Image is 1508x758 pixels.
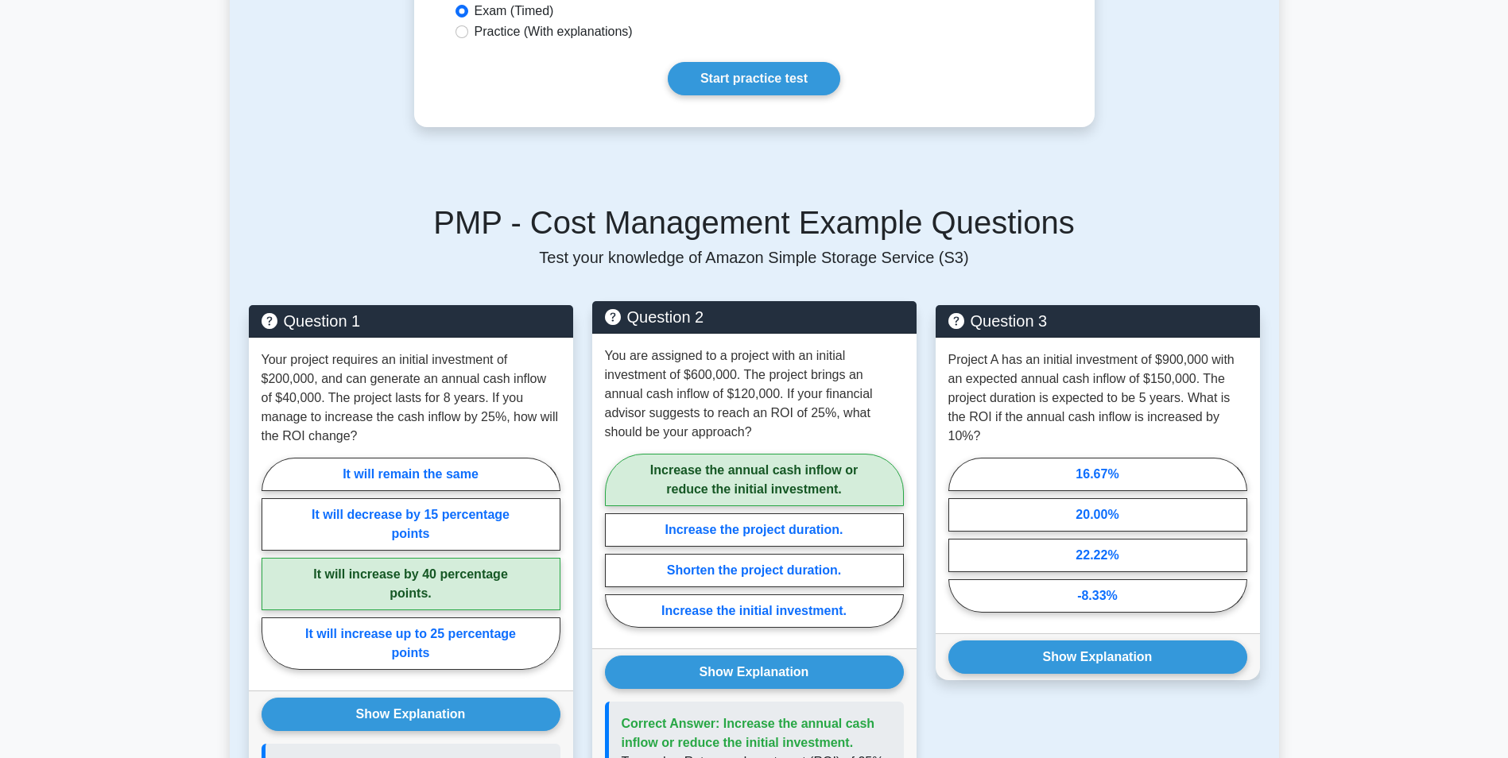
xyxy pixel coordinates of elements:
label: It will decrease by 15 percentage points [262,498,560,551]
span: Correct Answer: Increase the annual cash inflow or reduce the initial investment. [622,717,875,749]
label: Increase the annual cash inflow or reduce the initial investment. [605,454,904,506]
label: It will remain the same [262,458,560,491]
h5: PMP - Cost Management Example Questions [249,203,1260,242]
h5: Question 1 [262,311,560,331]
p: Test your knowledge of Amazon Simple Storage Service (S3) [249,248,1260,267]
label: Exam (Timed) [475,2,554,21]
p: You are assigned to a project with an initial investment of $600,000. The project brings an annua... [605,346,904,442]
p: Your project requires an initial investment of $200,000, and can generate an annual cash inflow o... [262,350,560,446]
h5: Question 2 [605,307,904,327]
label: Increase the project duration. [605,513,904,547]
p: Project A has an initial investment of $900,000 with an expected annual cash inflow of $150,000. ... [948,350,1247,446]
h5: Question 3 [948,311,1247,331]
label: Shorten the project duration. [605,554,904,587]
label: 16.67% [948,458,1247,491]
button: Show Explanation [948,640,1247,674]
label: 20.00% [948,498,1247,532]
label: It will increase up to 25 percentage points [262,617,560,670]
label: It will increase by 40 percentage points. [262,558,560,610]
label: Increase the initial investment. [605,594,904,628]
a: Start practice test [668,62,840,95]
button: Show Explanation [605,656,904,689]
button: Show Explanation [262,698,560,731]
label: Practice (With explanations) [475,22,633,41]
label: 22.22% [948,539,1247,572]
label: -8.33% [948,579,1247,613]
